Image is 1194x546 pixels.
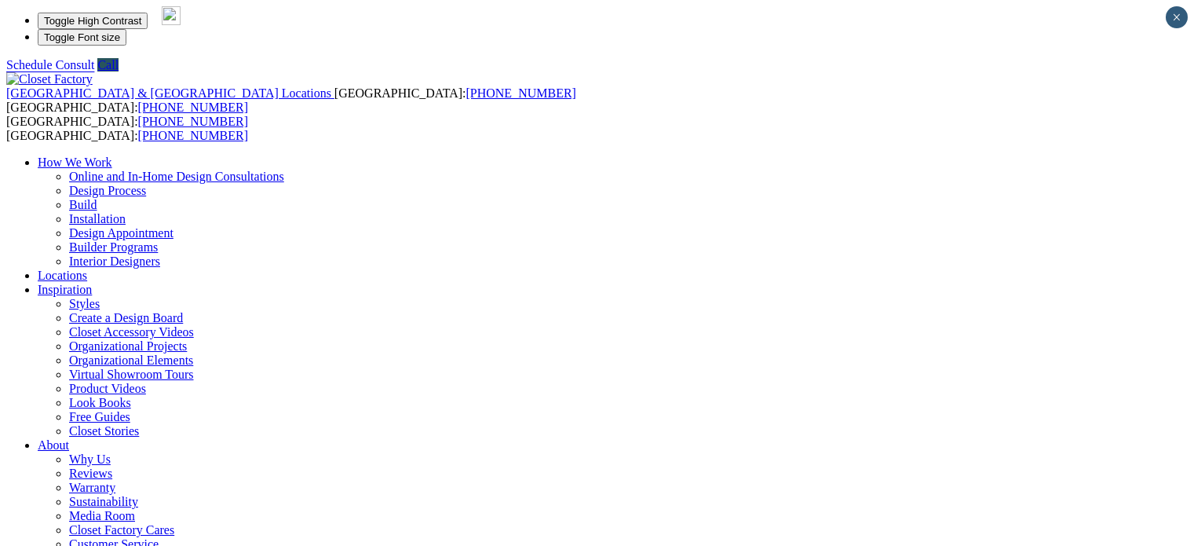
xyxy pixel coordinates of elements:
a: Look Books [69,396,131,409]
a: Styles [69,297,100,310]
button: Toggle High Contrast [38,13,148,29]
a: Organizational Projects [69,339,187,353]
a: Closet Factory Cares [69,523,174,537]
a: Builder Programs [69,240,158,254]
a: [PHONE_NUMBER] [466,86,575,100]
a: Call [97,58,119,71]
a: Design Process [69,184,146,197]
a: Closet Accessory Videos [69,325,194,339]
button: Close [1166,6,1188,28]
a: Free Guides [69,410,130,423]
a: Media Room [69,509,135,522]
a: [PHONE_NUMBER] [138,129,248,142]
span: Toggle High Contrast [44,15,141,27]
a: Organizational Elements [69,354,193,367]
a: Inspiration [38,283,92,296]
a: Sustainability [69,495,138,508]
a: Installation [69,212,126,225]
button: Toggle Font size [38,29,126,46]
a: Reviews [69,467,112,480]
img: Closet Factory [6,72,93,86]
a: Virtual Showroom Tours [69,368,194,381]
a: How We Work [38,156,112,169]
a: Build [69,198,97,211]
a: Create a Design Board [69,311,183,324]
span: Toggle Font size [44,31,120,43]
img: npw-badge-icon.svg [162,6,181,25]
span: [GEOGRAPHIC_DATA] & [GEOGRAPHIC_DATA] Locations [6,86,331,100]
a: [PHONE_NUMBER] [138,101,248,114]
a: Warranty [69,481,115,494]
a: About [38,438,69,452]
a: Online and In-Home Design Consultations [69,170,284,183]
a: Design Appointment [69,226,173,240]
a: [GEOGRAPHIC_DATA] & [GEOGRAPHIC_DATA] Locations [6,86,334,100]
a: [PHONE_NUMBER] [138,115,248,128]
span: [GEOGRAPHIC_DATA]: [GEOGRAPHIC_DATA]: [6,86,576,114]
a: Closet Stories [69,424,139,438]
a: Product Videos [69,382,146,395]
a: Why Us [69,453,111,466]
a: Schedule Consult [6,58,94,71]
a: Locations [38,269,87,282]
span: [GEOGRAPHIC_DATA]: [GEOGRAPHIC_DATA]: [6,115,248,142]
a: Interior Designers [69,255,160,268]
